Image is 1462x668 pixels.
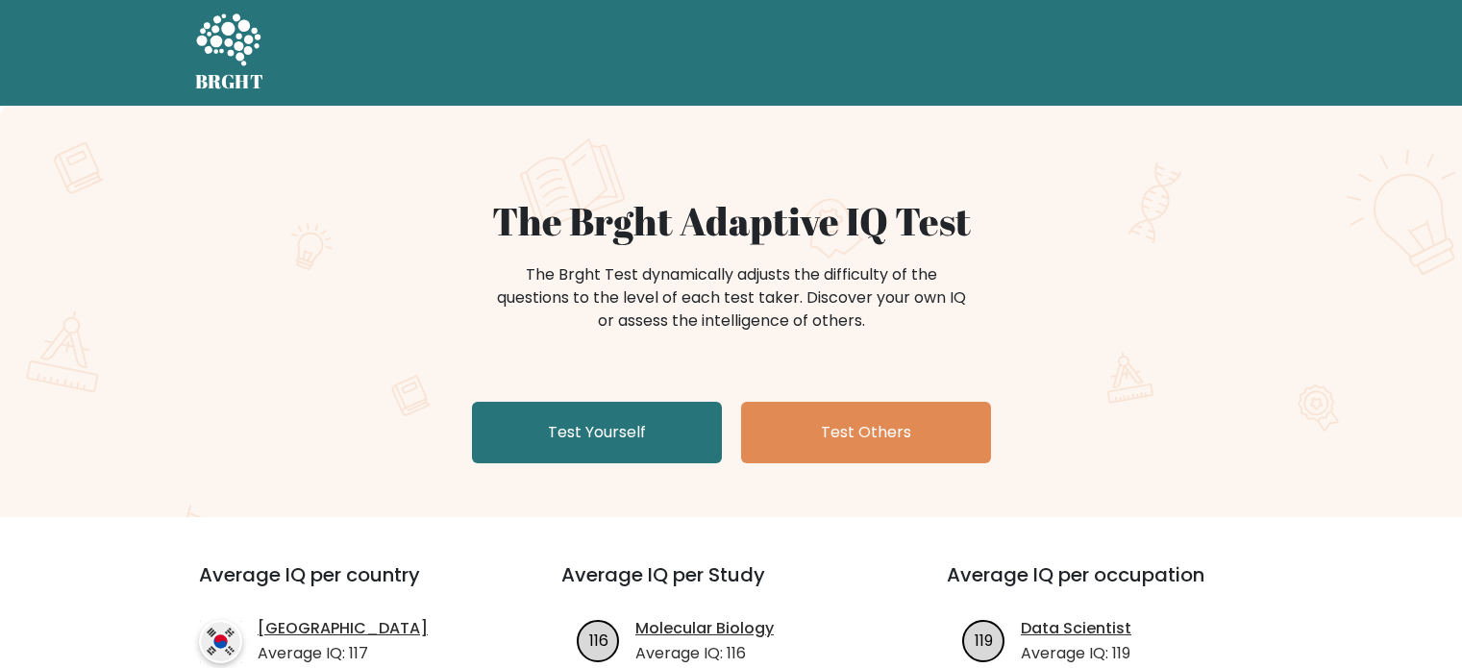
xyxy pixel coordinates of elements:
a: Molecular Biology [635,617,774,640]
div: The Brght Test dynamically adjusts the difficulty of the questions to the level of each test take... [491,263,972,333]
h3: Average IQ per Study [561,563,901,609]
p: Average IQ: 119 [1021,642,1131,665]
text: 116 [589,629,608,651]
a: BRGHT [195,8,264,98]
h3: Average IQ per occupation [947,563,1286,609]
text: 119 [975,629,993,651]
a: Data Scientist [1021,617,1131,640]
a: Test Yourself [472,402,722,463]
p: Average IQ: 116 [635,642,774,665]
h1: The Brght Adaptive IQ Test [262,198,1201,244]
a: Test Others [741,402,991,463]
p: Average IQ: 117 [258,642,428,665]
h5: BRGHT [195,70,264,93]
img: country [199,620,242,663]
a: [GEOGRAPHIC_DATA] [258,617,428,640]
h3: Average IQ per country [199,563,492,609]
